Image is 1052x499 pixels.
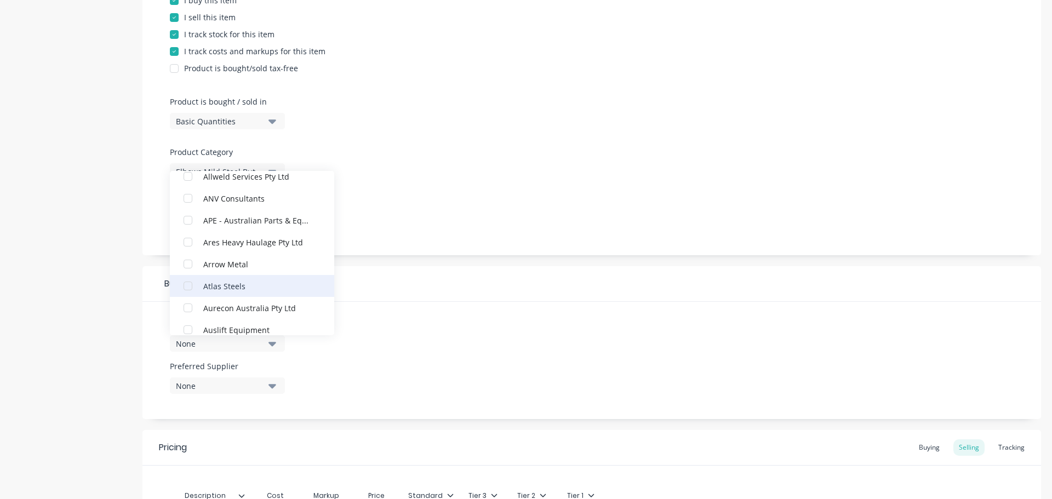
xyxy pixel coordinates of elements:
button: None [170,335,285,352]
div: ANV Consultants [203,192,313,204]
div: Ares Heavy Haulage Pty Ltd [203,236,313,248]
div: Allweld Services Pty Ltd [203,170,313,182]
div: Buying [913,439,945,456]
label: Preferred Supplier [170,360,285,372]
div: Arrow Metal [203,258,313,269]
div: Pricing [159,441,187,454]
div: I sell this item [184,12,236,23]
div: Atlas Steels [203,280,313,291]
button: Elbows Mild Steel Butt Weld [170,163,285,180]
div: None [176,338,264,349]
div: Tracking [993,439,1030,456]
div: APE - Australian Parts & Equipment [203,214,313,226]
div: Aurecon Australia Pty Ltd [203,302,313,313]
label: Product is bought / sold in [170,96,279,107]
div: I track stock for this item [184,28,275,40]
div: Buying [142,266,1041,302]
div: None [176,380,264,392]
div: Basic Quantities [176,116,264,127]
button: None [170,377,285,394]
div: Product is bought/sold tax-free [184,62,298,74]
label: Product Category [170,146,279,158]
div: I track costs and markups for this item [184,45,325,57]
div: Selling [953,439,985,456]
div: Auslift Equipment [203,324,313,335]
div: Elbows Mild Steel Butt Weld [176,166,264,177]
button: Basic Quantities [170,113,285,129]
